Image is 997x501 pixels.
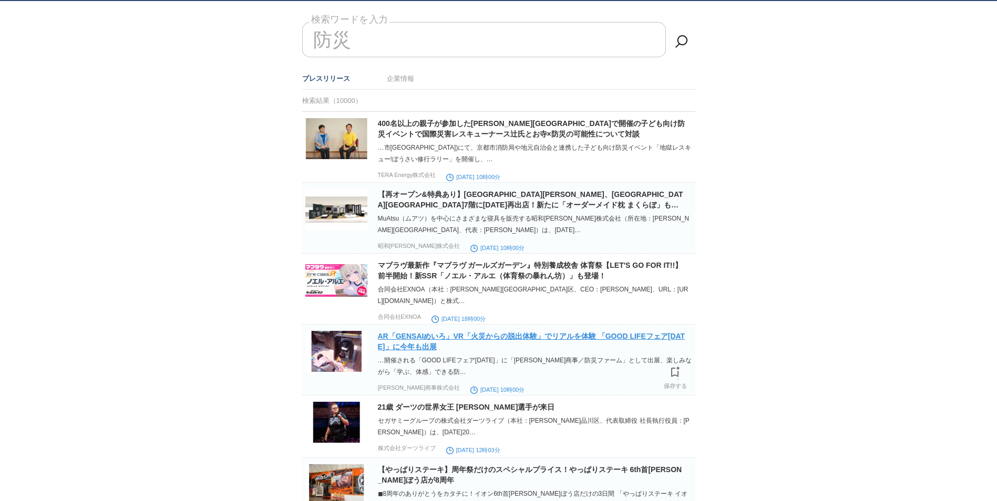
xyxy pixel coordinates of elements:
[378,171,436,179] p: TERA Energy株式会社
[305,118,367,159] img: 139953-12-672ea311b9133e35a860b53a3fde68cc-1999x1333.jpg
[378,354,693,378] div: …開催される「GOOD LIFEフェア[DATE]」に「[PERSON_NAME]商事／防災ファーム」として出展、楽しみながら「学ぶ、体感」できる防…
[664,363,687,390] a: 保存する
[378,403,555,411] a: 21歳 ダーツの世界女王 [PERSON_NAME]選手が来日
[378,384,460,392] p: [PERSON_NAME]商事株式会社
[310,12,389,28] label: 検索ワードを入力
[378,119,685,138] a: 400名以上の親子が参加した[PERSON_NAME][GEOGRAPHIC_DATA]で開催の子ども向け防災イベントで国際災害レスキューナース辻氏とお寺×防災の可能性について対談
[305,260,367,301] img: 32953-5780-b0b9276131e72bd0a9a5de81af61c987-1200x630.jpg
[470,387,525,393] time: [DATE] 10時00分
[378,213,693,236] div: MuAtsu（ムアツ）を中心にさまざまな寝具を販売する昭和[PERSON_NAME]株式会社（所在地：[PERSON_NAME][GEOGRAPHIC_DATA]、代表：[PERSON_NAME...
[431,316,486,322] time: [DATE] 18時00分
[305,331,367,372] img: 85456-31-43eed422158b9ad21c3eab1b653c3138-713x584.png
[470,245,525,251] time: [DATE] 10時00分
[378,242,460,250] p: 昭和[PERSON_NAME]株式会社
[378,313,422,321] p: 合同会社EXNOA
[302,90,695,112] div: 検索結果（10000）
[378,142,693,165] div: …市[GEOGRAPHIC_DATA])にて、京都市消防局や地元自治会と連携した子ども向け防災イベント「地獄レスキュー!ぼうさい修行ラリー」を開催し、…
[378,261,683,280] a: マブラヴ最新作『マブラヴ ガールズガーデン』特別養成校舎 体育祭【LET'S GO FOR IT!!】前半開始！新SSR「ノエル・アルエ（体育祭の暴れん坊）」も登場！
[378,415,693,438] div: セガサミーグループの株式会社ダーツライブ（本社：[PERSON_NAME]品川区、代表取締役 社長執行役員：[PERSON_NAME]）は、[DATE]20…
[378,190,683,220] a: 【再オープン&特典あり】[GEOGRAPHIC_DATA][PERSON_NAME]、[GEOGRAPHIC_DATA][GEOGRAPHIC_DATA]7階に[DATE]再出店！新たに「オーダ...
[378,465,682,484] a: 【やっぱりステーキ】周年祭だけのスペシャルプライス！やっぱりステーキ 6th首[PERSON_NAME]ぼう店が8周年
[378,444,436,452] p: 株式会社ダーツライブ
[378,332,685,351] a: AR「GENSAIめいろ」VR「火災からの脱出体験」でリアルを体験 「GOOD LIFEフェア[DATE]」に今年も出展
[446,447,500,453] time: [DATE] 12時03分
[378,284,693,307] div: 合同会社EXNOA（本社：[PERSON_NAME][GEOGRAPHIC_DATA]区、CEO：[PERSON_NAME]、URL：[URL][DOMAIN_NAME]）と株式…
[305,189,367,230] img: 31377-277-2683e5e0618730421fc03800233cfcd5-1648x692.png
[387,75,414,82] a: 企業情報
[305,402,367,443] img: 43246-158-2c47b65630e6626dd5edd7e4ba271353-2400x2105.jpg
[446,174,500,180] time: [DATE] 10時00分
[302,75,350,82] a: プレスリリース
